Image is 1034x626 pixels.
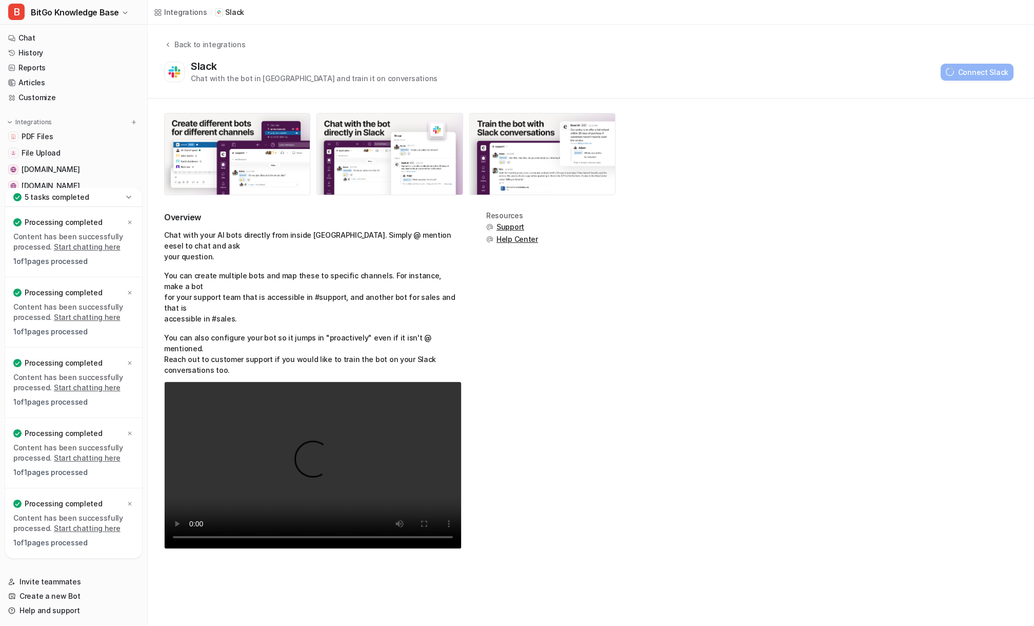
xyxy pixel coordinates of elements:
span: B [8,4,25,20]
p: Processing completed [25,428,102,439]
img: www.bitgo.com [10,183,16,189]
a: Customize [4,90,143,105]
a: Chat [4,31,143,45]
a: www.bitgo.com[DOMAIN_NAME] [4,179,143,193]
a: Start chatting here [54,453,121,462]
video: Your browser does not support the video tag. [164,382,462,549]
span: Support [496,222,524,232]
img: Slack logo [167,63,182,81]
a: Slack iconSlack [215,7,244,17]
img: support.svg [486,223,493,231]
p: 1 of 1 pages processed [13,397,134,407]
p: Slack [225,7,244,17]
a: PDF FilesPDF Files [4,129,143,144]
img: developers.bitgo.com [10,166,16,173]
p: Processing completed [25,288,102,298]
a: Start chatting here [54,383,121,392]
p: 1 of 1 pages processed [13,256,134,267]
p: 1 of 1 pages processed [13,467,134,478]
p: Content has been successfully processed. [13,232,134,252]
img: File Upload [10,150,16,156]
button: Back to integrations [164,39,245,60]
div: Resources [486,212,538,220]
span: [DOMAIN_NAME] [22,181,79,191]
span: File Upload [22,148,61,158]
div: Chat with the bot in [GEOGRAPHIC_DATA] and train it on conversations [191,73,438,84]
p: 1 of 1 pages processed [13,538,134,548]
span: Help Center [496,234,538,244]
img: menu_add.svg [130,119,137,126]
img: PDF Files [10,134,16,140]
p: Integrations [15,118,52,126]
a: Reports [4,61,143,75]
p: You can also configure your bot so it jumps in "proactively" even if it isn't @ mentioned. Reach ... [164,332,462,375]
a: Invite teammates [4,575,143,589]
p: Chat with your AI bots directly from inside [GEOGRAPHIC_DATA]. Simply @ mention eesel to chat and... [164,230,462,262]
div: Slack [191,60,221,72]
button: Connect Slack [941,64,1013,81]
span: [DOMAIN_NAME] [22,164,79,175]
img: Slack icon [216,9,222,15]
p: Content has been successfully processed. [13,302,134,323]
p: 5 tasks completed [25,192,89,202]
h2: Overview [164,212,462,223]
a: Articles [4,75,143,90]
p: 1 of 1 pages processed [13,327,134,337]
button: Help Center [486,234,538,244]
a: File UploadFile Upload [4,146,143,160]
p: You can create multiple bots and map these to specific channels. For instance, make a bot for you... [164,270,462,324]
img: expand menu [6,119,13,126]
a: Help and support [4,603,143,618]
img: support.svg [486,236,493,243]
a: Start chatting here [54,313,121,321]
p: Content has been successfully processed. [13,513,134,534]
span: BitGo Knowledge Base [31,5,119,20]
a: Create a new Bot [4,589,143,603]
div: Integrations [164,7,207,17]
a: Start chatting here [54,242,121,251]
span: PDF Files [22,131,53,142]
button: Integrations [4,117,55,127]
p: Processing completed [25,358,102,368]
a: developers.bitgo.com[DOMAIN_NAME] [4,162,143,177]
a: Start chatting here [54,524,121,533]
p: Content has been successfully processed. [13,443,134,463]
div: Back to integrations [171,39,245,50]
span: / [210,8,212,17]
p: Processing completed [25,499,102,509]
a: History [4,46,143,60]
p: Processing completed [25,217,102,227]
a: Integrations [154,7,207,17]
p: Content has been successfully processed. [13,372,134,393]
button: Support [486,222,538,232]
